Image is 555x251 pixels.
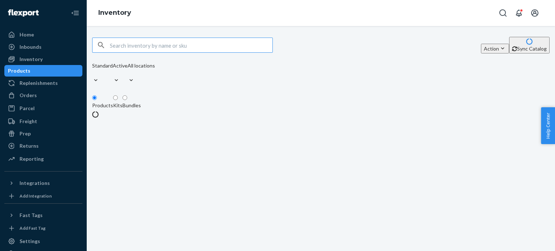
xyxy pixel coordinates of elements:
a: Prep [4,128,82,139]
div: Add Integration [20,193,52,199]
a: Replenishments [4,77,82,89]
a: Returns [4,140,82,152]
div: Products [92,102,113,109]
div: Products [8,67,30,74]
div: Parcel [20,105,35,112]
div: Prep [20,130,31,137]
input: Active [113,69,113,77]
a: Freight [4,116,82,127]
div: Home [20,31,34,38]
div: Bundles [122,102,141,109]
input: Standard [92,69,93,77]
input: Search inventory by name or sku [110,38,272,52]
div: Inbounds [20,43,42,51]
a: Parcel [4,103,82,114]
div: Add Fast Tag [20,225,46,231]
a: Inbounds [4,41,82,53]
input: Products [92,95,97,100]
div: Integrations [20,179,50,187]
div: Inventory [20,56,43,63]
a: Orders [4,90,82,101]
div: Settings [20,238,40,245]
div: Standard [92,62,113,69]
button: Open Search Box [496,6,510,20]
a: Inventory [98,9,131,17]
button: Fast Tags [4,209,82,221]
a: Home [4,29,82,40]
ol: breadcrumbs [92,3,137,23]
div: Freight [20,118,37,125]
button: Open notifications [512,6,526,20]
button: Integrations [4,177,82,189]
div: Active [113,62,128,69]
input: Bundles [122,95,127,100]
div: All locations [128,62,155,69]
a: Inventory [4,53,82,65]
div: Returns [20,142,39,150]
img: Flexport logo [8,9,39,17]
a: Settings [4,235,82,247]
button: Help Center [541,107,555,144]
a: Products [4,65,82,77]
div: Reporting [20,155,44,163]
div: Kits [113,102,122,109]
button: Sync Catalog [509,37,550,53]
button: Action [481,44,509,53]
button: Open account menu [528,6,542,20]
div: Fast Tags [20,212,43,219]
a: Reporting [4,153,82,165]
a: Add Integration [4,192,82,200]
div: Replenishments [20,79,58,87]
button: Close Navigation [68,6,82,20]
div: Action [484,45,506,52]
div: Orders [20,92,37,99]
a: Add Fast Tag [4,224,82,233]
input: Kits [113,95,118,100]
